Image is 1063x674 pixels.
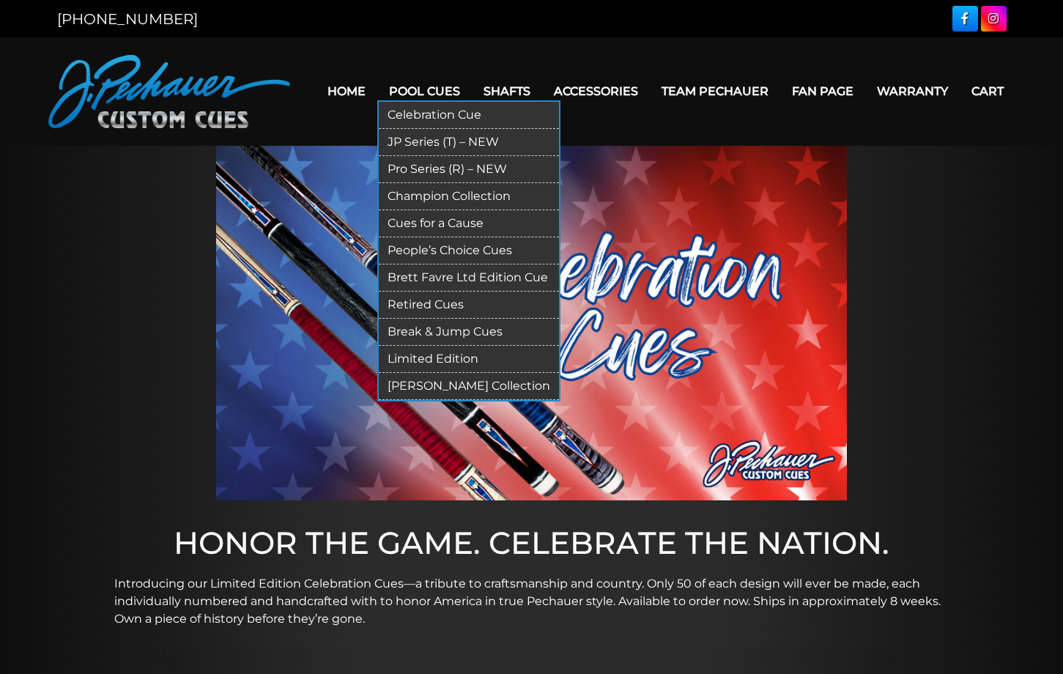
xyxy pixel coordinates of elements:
a: Retired Cues [379,292,559,319]
a: Warranty [865,73,960,110]
a: Celebration Cue [379,102,559,129]
a: [PERSON_NAME] Collection [379,373,559,400]
a: Accessories [542,73,650,110]
a: Break & Jump Cues [379,319,559,346]
a: Fan Page [780,73,865,110]
a: Pro Series (R) – NEW [379,156,559,183]
a: Champion Collection [379,183,559,210]
img: Pechauer Custom Cues [48,55,290,128]
a: Pool Cues [377,73,472,110]
a: Team Pechauer [650,73,780,110]
p: Introducing our Limited Edition Celebration Cues—a tribute to craftsmanship and country. Only 50 ... [114,575,949,628]
a: Home [316,73,377,110]
a: People’s Choice Cues [379,237,559,264]
a: Limited Edition [379,346,559,373]
a: Cues for a Cause [379,210,559,237]
a: Shafts [472,73,542,110]
a: Cart [960,73,1015,110]
a: Brett Favre Ltd Edition Cue [379,264,559,292]
a: JP Series (T) – NEW [379,129,559,156]
a: [PHONE_NUMBER] [57,10,198,28]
